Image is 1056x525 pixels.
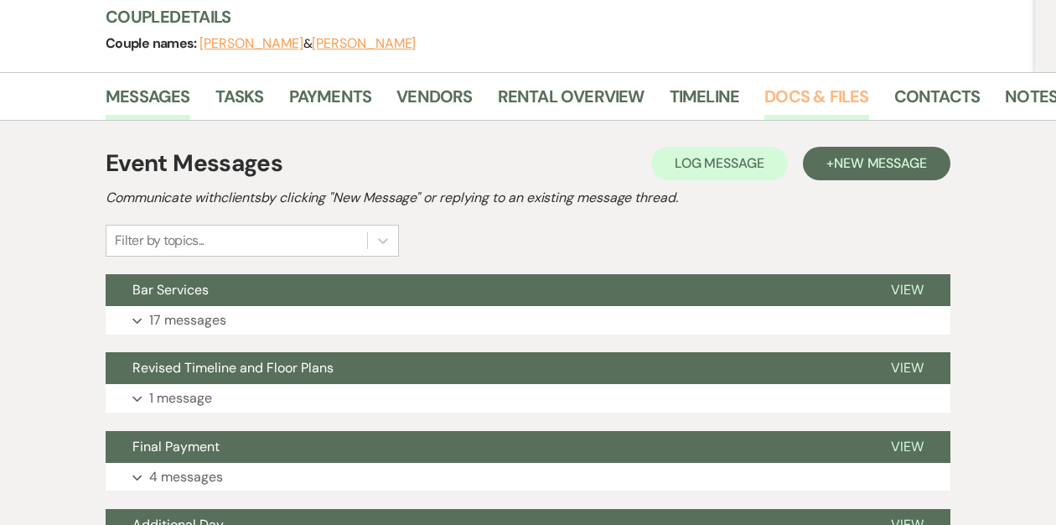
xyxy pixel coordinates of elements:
[132,281,209,299] span: Bar Services
[803,147,950,180] button: +New Message
[106,5,1018,29] h3: Couple Details
[149,309,226,331] p: 17 messages
[199,37,303,50] button: [PERSON_NAME]
[115,231,204,251] div: Filter by topics...
[106,146,282,181] h1: Event Messages
[106,188,950,208] h2: Communicate with clients by clicking "New Message" or replying to an existing message thread.
[651,147,788,180] button: Log Message
[891,438,924,455] span: View
[764,83,868,120] a: Docs & Files
[670,83,740,120] a: Timeline
[891,359,924,377] span: View
[106,431,864,463] button: Final Payment
[864,431,950,463] button: View
[215,83,264,120] a: Tasks
[106,34,199,52] span: Couple names:
[894,83,981,120] a: Contacts
[132,438,220,455] span: Final Payment
[396,83,472,120] a: Vendors
[498,83,644,120] a: Rental Overview
[106,384,950,413] button: 1 message
[834,154,927,172] span: New Message
[132,359,334,377] span: Revised Timeline and Floor Plans
[149,466,223,488] p: 4 messages
[106,306,950,335] button: 17 messages
[891,281,924,299] span: View
[289,83,372,120] a: Payments
[106,274,864,306] button: Bar Services
[149,387,212,409] p: 1 message
[106,83,190,120] a: Messages
[106,352,864,384] button: Revised Timeline and Floor Plans
[312,37,416,50] button: [PERSON_NAME]
[675,154,764,172] span: Log Message
[864,274,950,306] button: View
[106,463,950,491] button: 4 messages
[864,352,950,384] button: View
[199,35,416,52] span: &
